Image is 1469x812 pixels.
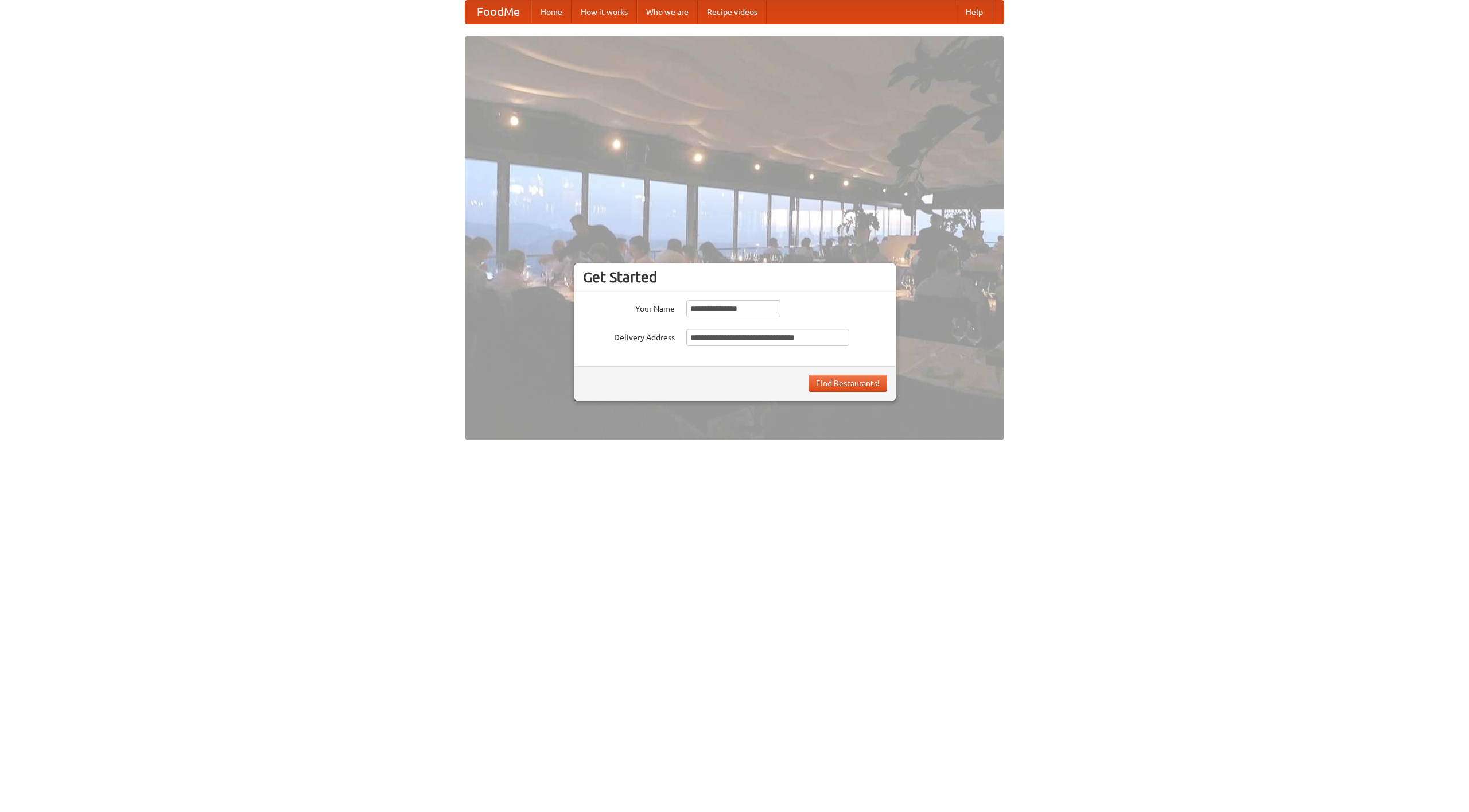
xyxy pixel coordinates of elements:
a: Recipe videos [698,1,767,24]
a: Who we are [637,1,698,24]
a: How it works [572,1,637,24]
a: Help [957,1,992,24]
h3: Get Started [583,269,887,286]
label: Delivery Address [583,329,675,343]
label: Your Name [583,300,675,314]
button: Find Restaurants! [809,375,887,392]
a: FoodMe [465,1,531,24]
a: Home [531,1,572,24]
